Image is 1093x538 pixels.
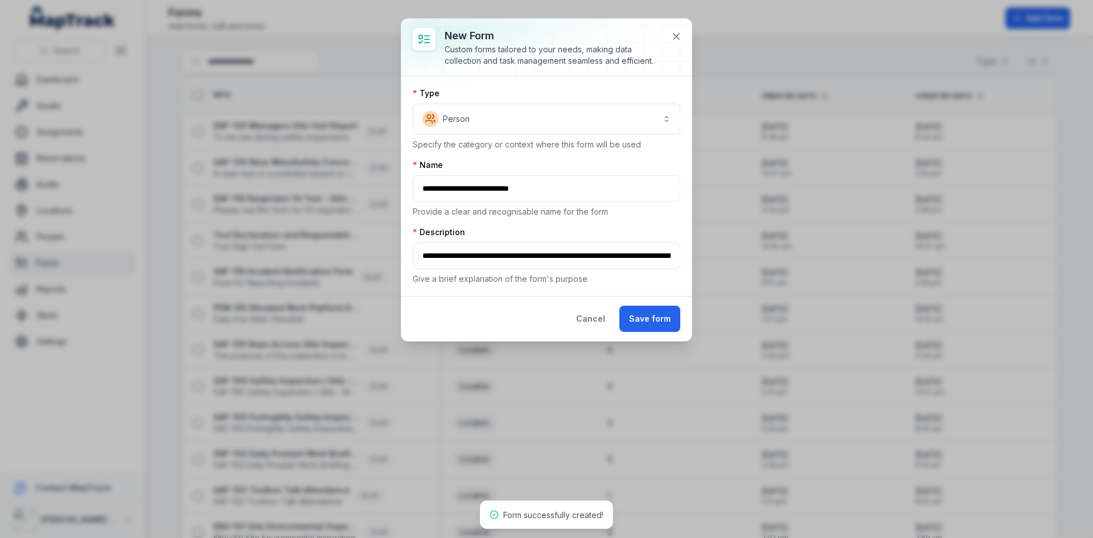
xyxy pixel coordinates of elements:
[503,510,603,520] span: Form successfully created!
[413,88,439,99] label: Type
[566,306,615,332] button: Cancel
[445,44,662,67] div: Custom forms tailored to your needs, making data collection and task management seamless and effi...
[413,104,680,134] button: Person
[413,159,443,171] label: Name
[619,306,680,332] button: Save form
[445,28,662,44] h3: New form
[413,273,680,285] p: Give a brief explanation of the form's purpose
[413,139,680,150] p: Specify the category or context where this form will be used
[413,206,680,217] p: Provide a clear and recognisable name for the form
[413,227,465,238] label: Description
